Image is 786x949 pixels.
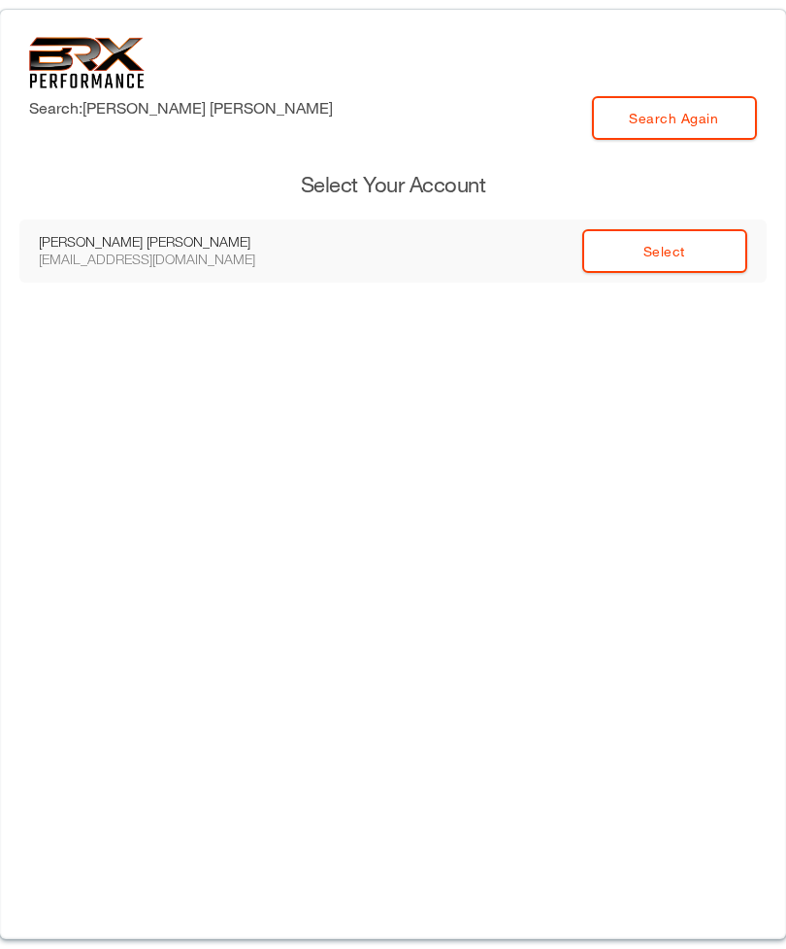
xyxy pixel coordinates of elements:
div: [PERSON_NAME] [PERSON_NAME] [39,233,301,251]
img: 6f7da32581c89ca25d665dc3aae533e4f14fe3ef_original.svg [29,37,145,88]
a: Search Again [592,96,757,140]
a: Select [582,229,747,273]
h3: Select Your Account [19,170,767,200]
div: [EMAIL_ADDRESS][DOMAIN_NAME] [39,251,301,268]
label: Search: [PERSON_NAME] [PERSON_NAME] [29,96,333,119]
